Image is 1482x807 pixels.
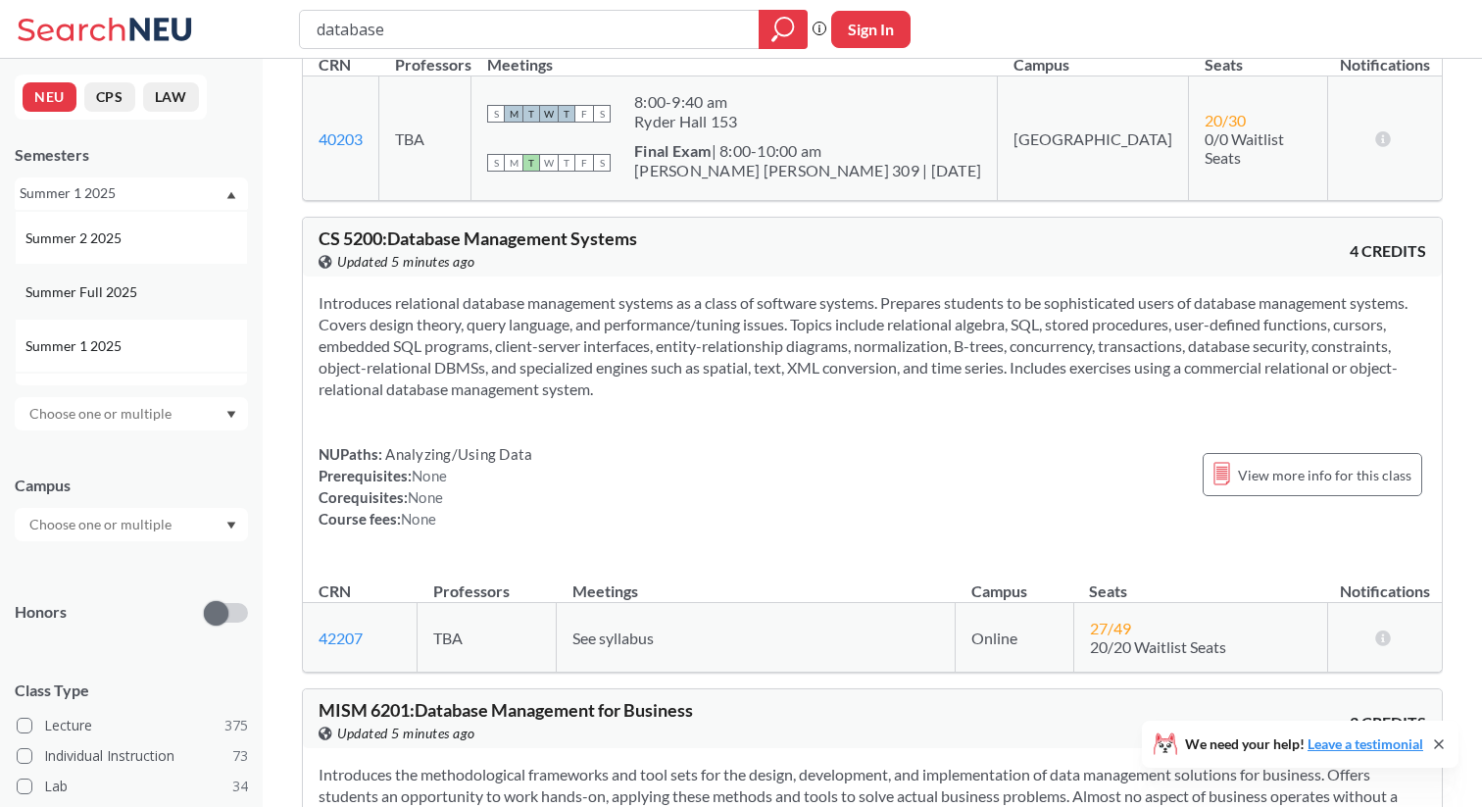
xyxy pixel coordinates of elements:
span: Class Type [15,680,248,701]
span: 20/20 Waitlist Seats [1090,637,1226,656]
span: M [505,154,522,172]
div: Semesters [15,144,248,166]
div: Campus [15,475,248,496]
button: LAW [143,82,199,112]
span: Analyzing/Using Data [382,445,532,463]
div: CRN [319,580,351,602]
span: 20 / 30 [1205,111,1246,129]
span: View more info for this class [1238,463,1411,487]
section: Introduces relational database management systems as a class of software systems. Prepares studen... [319,292,1426,400]
input: Choose one or multiple [20,513,184,536]
span: S [487,154,505,172]
span: Summer 1 2025 [25,335,125,357]
svg: magnifying glass [771,16,795,43]
b: Final Exam [634,141,712,160]
a: 40203 [319,129,363,148]
span: 4 CREDITS [1350,240,1426,262]
a: Leave a testimonial [1308,735,1423,752]
span: T [522,154,540,172]
span: None [412,467,447,484]
span: See syllabus [572,629,654,647]
div: Ryder Hall 153 [634,112,738,131]
span: Updated 5 minutes ago [337,251,475,273]
label: Individual Instruction [17,743,248,769]
span: F [575,154,593,172]
span: MISM 6201 : Database Management for Business [319,699,693,721]
td: [GEOGRAPHIC_DATA] [998,76,1189,201]
th: Meetings [557,561,956,603]
div: [PERSON_NAME] [PERSON_NAME] 309 | [DATE] [634,161,981,180]
p: Honors [15,601,67,624]
span: W [540,105,558,123]
th: Professors [418,561,557,603]
button: CPS [84,82,135,112]
span: None [408,488,443,506]
th: Notifications [1328,561,1442,603]
button: NEU [23,82,76,112]
span: 0/0 Waitlist Seats [1205,129,1284,167]
div: Dropdown arrow [15,508,248,541]
svg: Dropdown arrow [226,191,236,199]
span: None [401,510,436,528]
span: Updated 5 minutes ago [337,723,475,744]
div: CRN [319,54,351,76]
span: 3 CREDITS [1350,712,1426,733]
span: T [558,105,575,123]
input: Choose one or multiple [20,402,184,426]
span: M [505,105,522,123]
span: S [487,105,505,123]
th: Seats [1073,561,1328,603]
a: 42207 [319,629,363,647]
div: Summer 1 2025Dropdown arrowFall 2025Summer 2 2025Summer Full 2025Summer 1 2025Spring 2025Fall 202... [15,177,248,209]
label: Lab [17,774,248,799]
div: Dropdown arrow [15,397,248,430]
span: 73 [232,745,248,767]
td: Online [956,603,1074,673]
div: Summer 1 2025 [20,182,224,204]
span: Summer Full 2025 [25,281,141,303]
button: Sign In [831,11,911,48]
td: TBA [379,76,471,201]
input: Class, professor, course number, "phrase" [315,13,745,46]
label: Lecture [17,713,248,738]
span: T [522,105,540,123]
span: 27 / 49 [1090,619,1131,637]
span: W [540,154,558,172]
div: NUPaths: Prerequisites: Corequisites: Course fees: [319,443,532,530]
td: TBA [418,603,557,673]
svg: Dropdown arrow [226,522,236,530]
span: F [575,105,593,123]
span: S [593,105,611,123]
span: S [593,154,611,172]
th: Campus [956,561,1074,603]
div: magnifying glass [759,10,808,49]
span: Summer 2 2025 [25,227,125,249]
div: 8:00 - 9:40 am [634,92,738,112]
span: We need your help! [1185,737,1423,751]
span: CS 5200 : Database Management Systems [319,227,637,249]
svg: Dropdown arrow [226,411,236,419]
span: 375 [224,715,248,736]
span: T [558,154,575,172]
span: 34 [232,776,248,797]
div: | 8:00-10:00 am [634,141,981,161]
